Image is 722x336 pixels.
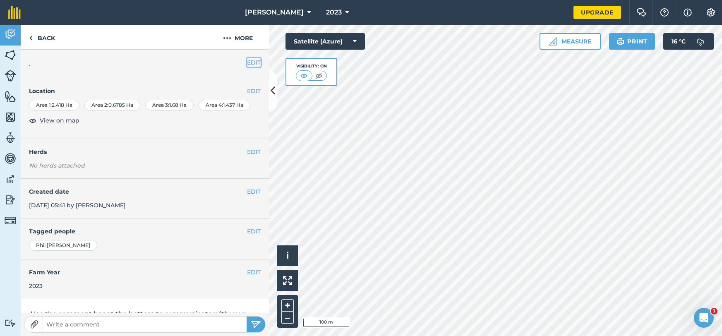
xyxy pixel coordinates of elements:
[29,240,97,251] div: Phil [PERSON_NAME]
[245,7,304,17] span: [PERSON_NAME]
[5,90,16,103] img: svg+xml;base64,PHN2ZyB4bWxucz0iaHR0cDovL3d3dy53My5vcmcvMjAwMC9zdmciIHdpZHRoPSI1NiIgaGVpZ2h0PSI2MC...
[8,6,21,19] img: fieldmargin Logo
[29,115,36,125] img: svg+xml;base64,PHN2ZyB4bWxucz0iaHR0cDovL3d3dy53My5vcmcvMjAwMC9zdmciIHdpZHRoPSIxOCIgaGVpZ2h0PSIyNC...
[5,49,16,61] img: svg+xml;base64,PHN2ZyB4bWxucz0iaHR0cDovL3d3dy53My5vcmcvMjAwMC9zdmciIHdpZHRoPSI1NiIgaGVpZ2h0PSI2MC...
[247,187,261,196] button: EDIT
[281,299,294,312] button: +
[285,33,365,50] button: Satellite (Azure)
[663,33,714,50] button: 16 °C
[199,100,250,110] div: Area 4 : 1.437 Ha
[616,36,624,46] img: svg+xml;base64,PHN2ZyB4bWxucz0iaHR0cDovL3d3dy53My5vcmcvMjAwMC9zdmciIHdpZHRoPSIxOSIgaGVpZ2h0PSIyNC...
[29,268,261,277] h4: Farm Year
[223,33,231,43] img: svg+xml;base64,PHN2ZyB4bWxucz0iaHR0cDovL3d3dy53My5vcmcvMjAwMC9zdmciIHdpZHRoPSIyMCIgaGVpZ2h0PSIyNC...
[43,319,247,330] input: Write a comment
[5,173,16,185] img: svg+xml;base64,PD94bWwgdmVyc2lvbj0iMS4wIiBlbmNvZGluZz0idXRmLTgiPz4KPCEtLSBHZW5lcmF0b3I6IEFkb2JlIE...
[609,33,655,50] button: Print
[207,25,269,49] button: More
[706,8,716,17] img: A cog icon
[247,268,261,277] button: EDIT
[29,58,261,70] h2: .
[549,37,557,46] img: Ruler icon
[314,72,324,80] img: svg+xml;base64,PHN2ZyB4bWxucz0iaHR0cDovL3d3dy53My5vcmcvMjAwMC9zdmciIHdpZHRoPSI1MCIgaGVpZ2h0PSI0MC...
[21,25,63,49] a: Back
[247,58,261,67] button: EDIT
[283,276,292,285] img: Four arrows, one pointing top left, one top right, one bottom right and the last bottom left
[145,100,194,110] div: Area 3 : 1.68 Ha
[711,308,717,314] span: 1
[5,152,16,165] img: svg+xml;base64,PD94bWwgdmVyc2lvbj0iMS4wIiBlbmNvZGluZz0idXRmLTgiPz4KPCEtLSBHZW5lcmF0b3I6IEFkb2JlIE...
[40,116,79,125] span: View on map
[540,33,601,50] button: Measure
[29,86,261,96] h4: Location
[277,245,298,266] button: i
[326,7,342,17] span: 2023
[672,33,686,50] span: 16 ° C
[5,111,16,123] img: svg+xml;base64,PHN2ZyB4bWxucz0iaHR0cDovL3d3dy53My5vcmcvMjAwMC9zdmciIHdpZHRoPSI1NiIgaGVpZ2h0PSI2MC...
[29,147,269,156] h4: Herds
[29,187,261,196] h4: Created date
[684,7,692,17] img: svg+xml;base64,PHN2ZyB4bWxucz0iaHR0cDovL3d3dy53My5vcmcvMjAwMC9zdmciIHdpZHRoPSIxNyIgaGVpZ2h0PSIxNy...
[247,86,261,96] button: EDIT
[247,227,261,236] button: EDIT
[692,33,709,50] img: svg+xml;base64,PD94bWwgdmVyc2lvbj0iMS4wIiBlbmNvZGluZz0idXRmLTgiPz4KPCEtLSBHZW5lcmF0b3I6IEFkb2JlIE...
[660,8,669,17] img: A question mark icon
[84,100,140,110] div: Area 2 : 0.6785 Ha
[286,250,289,261] span: i
[5,194,16,206] img: svg+xml;base64,PD94bWwgdmVyc2lvbj0iMS4wIiBlbmNvZGluZz0idXRmLTgiPz4KPCEtLSBHZW5lcmF0b3I6IEFkb2JlIE...
[573,6,621,19] a: Upgrade
[29,100,79,110] div: Area 1 : 2.418 Ha
[5,28,16,41] img: svg+xml;base64,PD94bWwgdmVyc2lvbj0iMS4wIiBlbmNvZGluZz0idXRmLTgiPz4KPCEtLSBHZW5lcmF0b3I6IEFkb2JlIE...
[299,72,309,80] img: svg+xml;base64,PHN2ZyB4bWxucz0iaHR0cDovL3d3dy53My5vcmcvMjAwMC9zdmciIHdpZHRoPSI1MCIgaGVpZ2h0PSI0MC...
[5,70,16,82] img: svg+xml;base64,PD94bWwgdmVyc2lvbj0iMS4wIiBlbmNvZGluZz0idXRmLTgiPz4KPCEtLSBHZW5lcmF0b3I6IEFkb2JlIE...
[251,319,261,329] img: svg+xml;base64,PHN2ZyB4bWxucz0iaHR0cDovL3d3dy53My5vcmcvMjAwMC9zdmciIHdpZHRoPSIyNSIgaGVpZ2h0PSIyNC...
[31,309,259,329] p: Use the comment bar at the bottom to communicate with your team or attach photos.
[29,161,269,170] em: No herds attached
[281,312,294,324] button: –
[636,8,646,17] img: Two speech bubbles overlapping with the left bubble in the forefront
[29,281,261,290] div: 2023
[247,147,261,156] button: EDIT
[5,132,16,144] img: svg+xml;base64,PD94bWwgdmVyc2lvbj0iMS4wIiBlbmNvZGluZz0idXRmLTgiPz4KPCEtLSBHZW5lcmF0b3I6IEFkb2JlIE...
[29,115,79,125] button: View on map
[21,179,269,218] div: [DATE] 05:41 by [PERSON_NAME]
[29,227,261,236] h4: Tagged people
[296,63,327,70] div: Visibility: On
[5,215,16,226] img: svg+xml;base64,PD94bWwgdmVyc2lvbj0iMS4wIiBlbmNvZGluZz0idXRmLTgiPz4KPCEtLSBHZW5lcmF0b3I6IEFkb2JlIE...
[29,33,33,43] img: svg+xml;base64,PHN2ZyB4bWxucz0iaHR0cDovL3d3dy53My5vcmcvMjAwMC9zdmciIHdpZHRoPSI5IiBoZWlnaHQ9IjI0Ii...
[30,320,38,329] img: Paperclip icon
[694,308,714,328] iframe: Intercom live chat
[5,319,16,327] img: svg+xml;base64,PD94bWwgdmVyc2lvbj0iMS4wIiBlbmNvZGluZz0idXRmLTgiPz4KPCEtLSBHZW5lcmF0b3I6IEFkb2JlIE...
